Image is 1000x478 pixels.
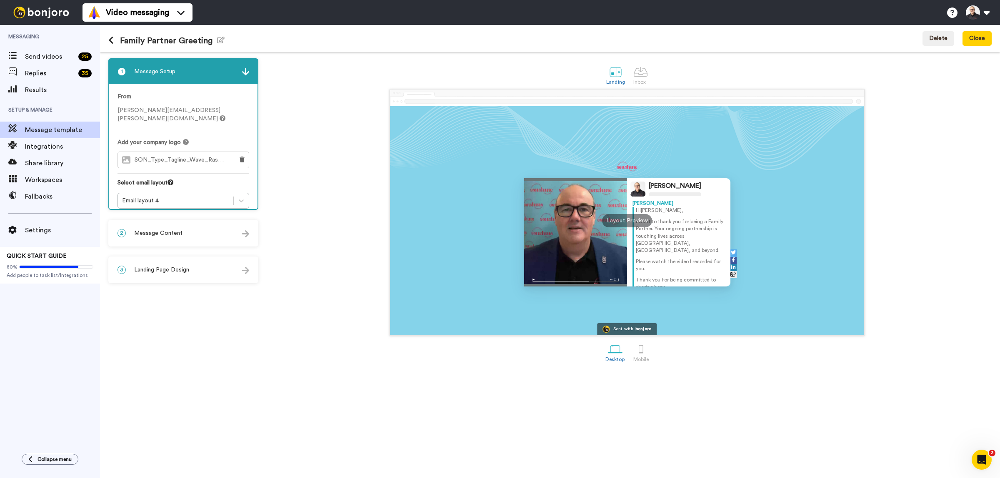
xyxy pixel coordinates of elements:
iframe: Intercom live chat [972,450,992,470]
a: Inbox [629,60,652,89]
span: Collapse menu [37,456,72,463]
div: Desktop [605,356,625,362]
span: Workspaces [25,175,100,185]
div: Email layout 4 [122,197,229,205]
a: Desktop [601,338,629,366]
div: Layout Preview [602,214,652,227]
img: arrow.svg [242,230,249,237]
img: arrow.svg [242,267,249,274]
span: Results [25,85,100,95]
span: Settings [25,225,100,235]
a: Landing [602,60,629,89]
div: Mobile [633,356,649,362]
span: Add your company logo [117,138,181,147]
div: [PERSON_NAME] [649,182,701,190]
span: Landing Page Design [134,266,189,274]
a: Mobile [629,338,653,366]
img: arrow.svg [242,68,249,75]
label: From [117,92,131,101]
span: Message template [25,125,100,135]
p: Thank you for being committed to sharing hope. [636,276,725,291]
img: player-controls-full.svg [524,274,627,286]
span: Message Content [134,229,182,237]
button: Delete [922,31,954,46]
p: Hi [PERSON_NAME] , [636,207,725,214]
img: Profile Image [630,182,645,197]
p: Please watch the video I recorded for you. [636,258,725,272]
button: Collapse menu [22,454,78,465]
span: Send videos [25,52,75,62]
div: 25 [78,52,92,61]
span: [PERSON_NAME][EMAIL_ADDRESS][PERSON_NAME][DOMAIN_NAME] [117,107,225,122]
span: SON_Type_Tagline_Wave_Raspberry.png [135,157,229,164]
span: Video messaging [106,7,169,18]
div: Inbox [633,79,648,85]
span: QUICK START GUIDE [7,253,67,259]
span: 2 [989,450,995,456]
div: 3Landing Page Design [108,256,258,283]
span: Add people to task list/Integrations [7,272,93,279]
img: cf814f2c-edcd-453e-bebb-096693eeb2f8 [614,159,640,174]
span: 3 [117,266,126,274]
span: Message Setup [134,67,175,76]
div: Sent with [613,327,633,331]
button: Close [962,31,992,46]
span: Replies [25,68,75,78]
img: bj-logo-header-white.svg [10,7,72,18]
span: 80% [7,264,17,270]
span: 2 [117,229,126,237]
div: Landing [606,79,625,85]
div: bonjoro [635,327,652,331]
div: Select email layout [117,179,249,193]
span: Integrations [25,142,100,152]
div: [PERSON_NAME] [632,200,725,207]
span: Share library [25,158,100,168]
img: vm-color.svg [87,6,101,19]
img: Bonjoro Logo [602,326,610,333]
h1: Family Partner Greeting [108,36,225,45]
p: I want to thank you for being a Family Partner. Your ongoing partnership is touching lives across... [636,218,725,254]
div: 2Message Content [108,220,258,246]
div: 35 [78,69,92,77]
span: Fallbacks [25,192,100,202]
span: 1 [117,67,126,76]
